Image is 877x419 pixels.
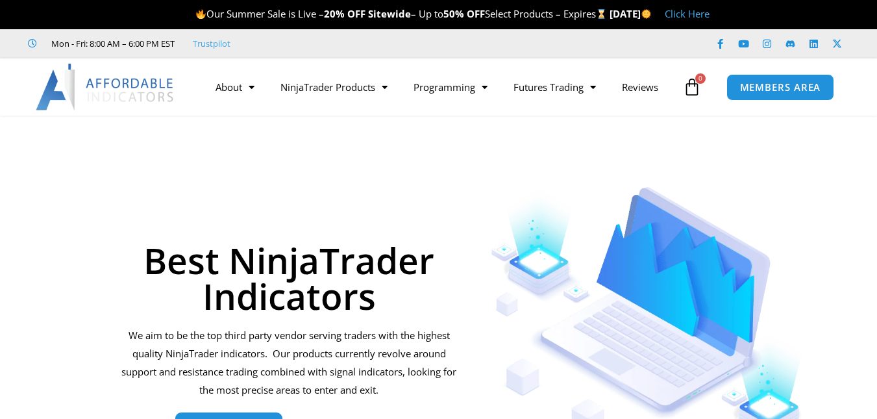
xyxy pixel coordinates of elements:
[203,72,267,102] a: About
[665,7,710,20] a: Click Here
[48,36,175,51] span: Mon - Fri: 8:00 AM – 6:00 PM EST
[196,9,206,19] img: 🔥
[726,74,835,101] a: MEMBERS AREA
[597,9,606,19] img: ⌛
[267,72,401,102] a: NinjaTrader Products
[324,7,365,20] strong: 20% OFF
[36,64,175,110] img: LogoAI | Affordable Indicators – NinjaTrader
[663,68,721,106] a: 0
[443,7,485,20] strong: 50% OFF
[740,83,821,92] span: MEMBERS AREA
[609,72,671,102] a: Reviews
[610,7,652,20] strong: [DATE]
[203,72,680,102] nav: Menu
[401,72,500,102] a: Programming
[368,7,411,20] strong: Sitewide
[193,36,230,51] a: Trustpilot
[120,327,458,399] p: We aim to be the top third party vendor serving traders with the highest quality NinjaTrader indi...
[641,9,651,19] img: 🌞
[195,7,610,20] span: Our Summer Sale is Live – – Up to Select Products – Expires
[120,242,458,314] h1: Best NinjaTrader Indicators
[500,72,609,102] a: Futures Trading
[695,73,706,84] span: 0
